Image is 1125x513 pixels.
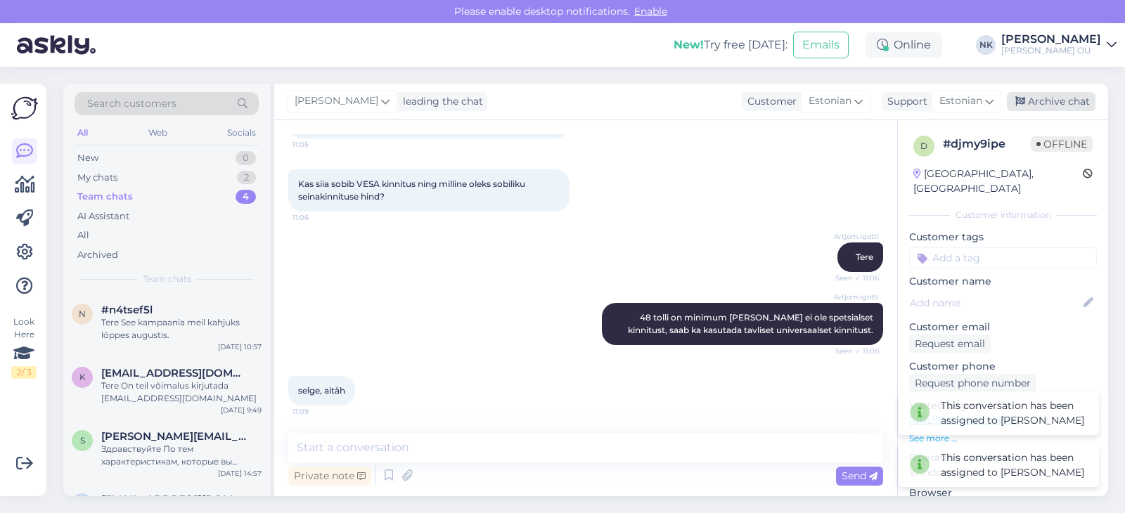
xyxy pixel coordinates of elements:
[628,312,875,335] span: 48 tolli on minimum [PERSON_NAME] ei ole spetsialset kinnitust, saab ka kasutada tavliset univers...
[236,190,256,204] div: 4
[742,94,797,109] div: Customer
[909,335,991,353] div: Request email
[79,372,86,382] span: k
[920,141,927,151] span: d
[909,320,1097,335] p: Customer email
[77,228,89,242] div: All
[909,209,1097,221] div: Customer information
[101,304,153,316] span: #n4tsef5l
[77,209,129,223] div: AI Assistant
[826,231,879,242] span: Artjom.igotti
[826,292,879,302] span: Artjom.igotti
[826,346,879,356] span: Seen ✓ 11:08
[146,124,170,142] div: Web
[866,32,942,58] div: Online
[909,274,1097,289] p: Customer name
[80,435,85,446] span: s
[292,212,345,223] span: 11:06
[842,469,877,482] span: Send
[909,247,1097,268] input: Add a tag
[941,450,1088,480] div: This conversation has been assigned to [PERSON_NAME]
[910,295,1081,311] input: Add name
[397,94,483,109] div: leading the chat
[11,316,37,379] div: Look Here
[1001,45,1101,56] div: [PERSON_NAME] OÜ
[913,167,1083,196] div: [GEOGRAPHIC_DATA], [GEOGRAPHIC_DATA]
[101,316,262,342] div: Tere See kampaania meil kahjuks lõppes augustis.
[87,96,176,111] span: Search customers
[909,374,1036,393] div: Request phone number
[101,379,262,405] div: Tere On teil võimalus kirjutada [EMAIL_ADDRESS][DOMAIN_NAME]
[77,190,133,204] div: Team chats
[77,248,118,262] div: Archived
[298,385,345,396] span: selge, aitäh
[288,467,371,486] div: Private note
[237,171,256,185] div: 2
[101,443,262,468] div: Здравствуйте По тем характеристикам, которые вы написали, у нас для вас холодльника, который вам ...
[939,93,982,109] span: Estonian
[941,398,1088,428] div: This conversation has been assigned to [PERSON_NAME]
[295,93,378,109] span: [PERSON_NAME]
[236,151,256,165] div: 0
[143,273,191,285] span: Team chats
[101,430,247,443] span: sergei.anderson@mail.ru
[101,367,247,379] span: kaubiful@gmail.com
[882,94,927,109] div: Support
[943,136,1031,152] div: # djmy9ipe
[674,37,787,53] div: Try free [DATE]:
[224,124,259,142] div: Socials
[218,342,262,352] div: [DATE] 10:57
[856,252,873,262] span: Tere
[909,359,1097,374] p: Customer phone
[630,5,671,18] span: Enable
[75,124,91,142] div: All
[1031,136,1093,152] span: Offline
[1001,34,1101,45] div: [PERSON_NAME]
[292,139,345,150] span: 11:05
[101,493,247,506] span: pirje.hutt@gmail.com
[909,230,1097,245] p: Customer tags
[218,468,262,479] div: [DATE] 14:57
[11,95,38,122] img: Askly Logo
[292,406,345,417] span: 11:09
[79,309,86,319] span: n
[826,273,879,283] span: Seen ✓ 11:06
[11,366,37,379] div: 2 / 3
[1001,34,1117,56] a: [PERSON_NAME][PERSON_NAME] OÜ
[298,178,527,202] span: Kas siia sobib VESA kinnitus ning milline oleks sobiliku seinakinnituse hind?
[976,35,996,55] div: NK
[674,38,704,51] b: New!
[77,171,117,185] div: My chats
[809,93,851,109] span: Estonian
[77,151,98,165] div: New
[1007,92,1095,111] div: Archive chat
[221,405,262,415] div: [DATE] 9:49
[793,32,849,58] button: Emails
